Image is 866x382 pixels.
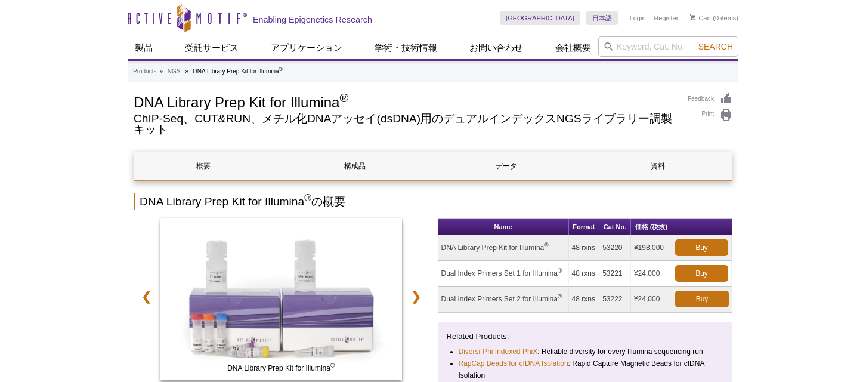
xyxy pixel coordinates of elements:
a: ❯ [403,283,429,310]
td: Dual Index Primers Set 2 for Illumina [438,286,569,312]
img: DNA Library Prep Kit for Illumina [160,218,402,380]
sup: ® [330,362,335,369]
sup: ® [304,193,311,203]
span: Search [698,42,733,51]
a: RapCap Beads for cfDNA Isolation [459,358,568,369]
a: お問い合わせ [462,36,530,59]
img: Your Cart [690,14,695,20]
sup: ® [558,267,562,274]
a: Print [688,109,732,122]
li: » [185,68,188,75]
sup: ® [544,242,548,248]
a: データ [437,152,575,180]
a: NGS [168,66,181,77]
a: Products [133,66,156,77]
sup: ® [558,293,562,300]
li: : Reliable diversity for every Illumina sequencing run [459,346,713,358]
a: 資料 [589,152,726,180]
a: 会社概要 [548,36,598,59]
th: Cat No. [599,219,631,235]
sup: ® [279,66,283,72]
td: 48 rxns [569,286,600,312]
li: » [159,68,163,75]
th: 価格 (税抜) [631,219,672,235]
a: ❮ [134,283,159,310]
th: Format [569,219,600,235]
h2: Enabling Epigenetics Research [253,14,372,25]
a: Register [654,14,678,22]
a: Cart [690,14,711,22]
a: 構成品 [286,152,423,180]
a: [GEOGRAPHIC_DATA] [500,11,580,25]
a: Buy [675,265,728,282]
a: 概要 [134,152,272,180]
a: アプリケーション [264,36,350,59]
li: | [649,11,651,25]
td: 48 rxns [569,235,600,261]
p: Related Products: [447,331,724,343]
a: 受託サービス [178,36,246,59]
a: Buy [675,239,728,256]
td: Dual Index Primers Set 1 for Illumina [438,261,569,286]
td: DNA Library Prep Kit for Illumina [438,235,569,261]
td: ¥198,000 [631,235,672,261]
td: 53221 [599,261,631,286]
input: Keyword, Cat. No. [598,36,738,57]
a: Diversi-Phi Indexed PhiX [459,346,538,358]
h2: ChIP-Seq、CUT&RUN、メチル化DNAアッセイ(dsDNA)用のデュアルインデックスNGSライブラリー調製キット [134,113,676,135]
a: 学術・技術情報 [367,36,444,59]
span: DNA Library Prep Kit for Illumina [163,362,399,374]
h1: DNA Library Prep Kit for Illumina [134,93,676,110]
td: 48 rxns [569,261,600,286]
li: (0 items) [690,11,738,25]
a: 製品 [128,36,160,59]
sup: ® [339,91,348,104]
th: Name [438,219,569,235]
td: 53220 [599,235,631,261]
td: ¥24,000 [631,286,672,312]
li: : Rapid Capture Magnetic Beads for cfDNA Isolation [459,358,713,381]
h2: DNA Library Prep Kit for Illumina の概要 [134,193,732,210]
a: Buy [675,291,729,307]
button: Search [695,41,737,52]
a: Feedback [688,93,732,106]
td: 53222 [599,286,631,312]
li: DNA Library Prep Kit for Illumina [193,68,283,75]
a: 日本語 [586,11,618,25]
td: ¥24,000 [631,261,672,286]
a: Login [630,14,646,22]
